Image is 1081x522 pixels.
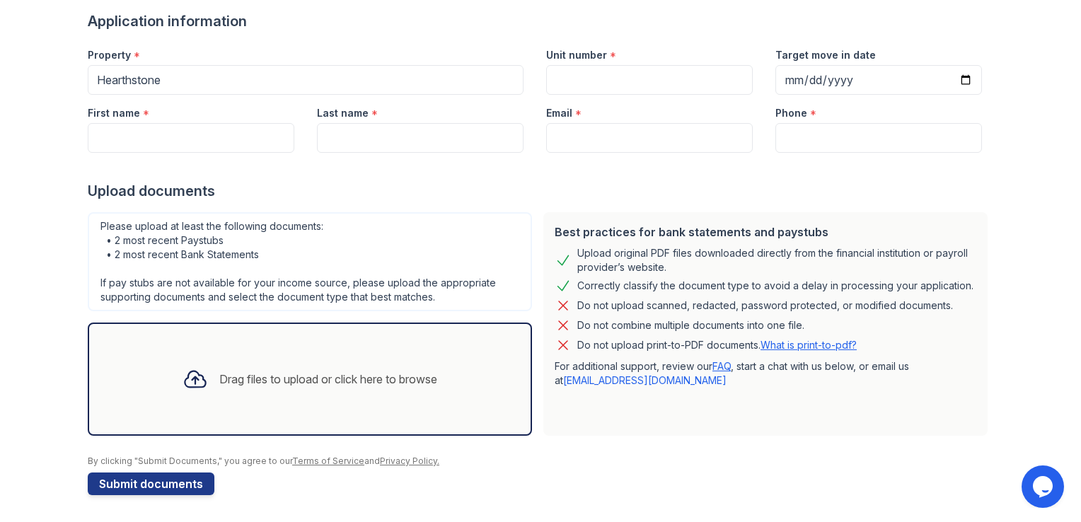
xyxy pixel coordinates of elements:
div: Do not upload scanned, redacted, password protected, or modified documents. [577,297,953,314]
label: Unit number [546,48,607,62]
div: By clicking "Submit Documents," you agree to our and [88,456,993,467]
a: Terms of Service [292,456,364,466]
label: Last name [317,106,369,120]
div: Drag files to upload or click here to browse [219,371,437,388]
div: Upload documents [88,181,993,201]
p: Do not upload print-to-PDF documents. [577,338,857,352]
a: [EMAIL_ADDRESS][DOMAIN_NAME] [563,374,727,386]
a: FAQ [712,360,731,372]
div: Upload original PDF files downloaded directly from the financial institution or payroll provider’... [577,246,976,274]
label: First name [88,106,140,120]
div: Correctly classify the document type to avoid a delay in processing your application. [577,277,973,294]
a: Privacy Policy. [380,456,439,466]
div: Application information [88,11,993,31]
label: Property [88,48,131,62]
a: What is print-to-pdf? [761,339,857,351]
label: Target move in date [775,48,876,62]
label: Phone [775,106,807,120]
div: Please upload at least the following documents: • 2 most recent Paystubs • 2 most recent Bank Sta... [88,212,532,311]
div: Do not combine multiple documents into one file. [577,317,804,334]
button: Submit documents [88,472,214,495]
div: Best practices for bank statements and paystubs [555,224,976,240]
p: For additional support, review our , start a chat with us below, or email us at [555,359,976,388]
label: Email [546,106,572,120]
iframe: chat widget [1022,465,1067,508]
